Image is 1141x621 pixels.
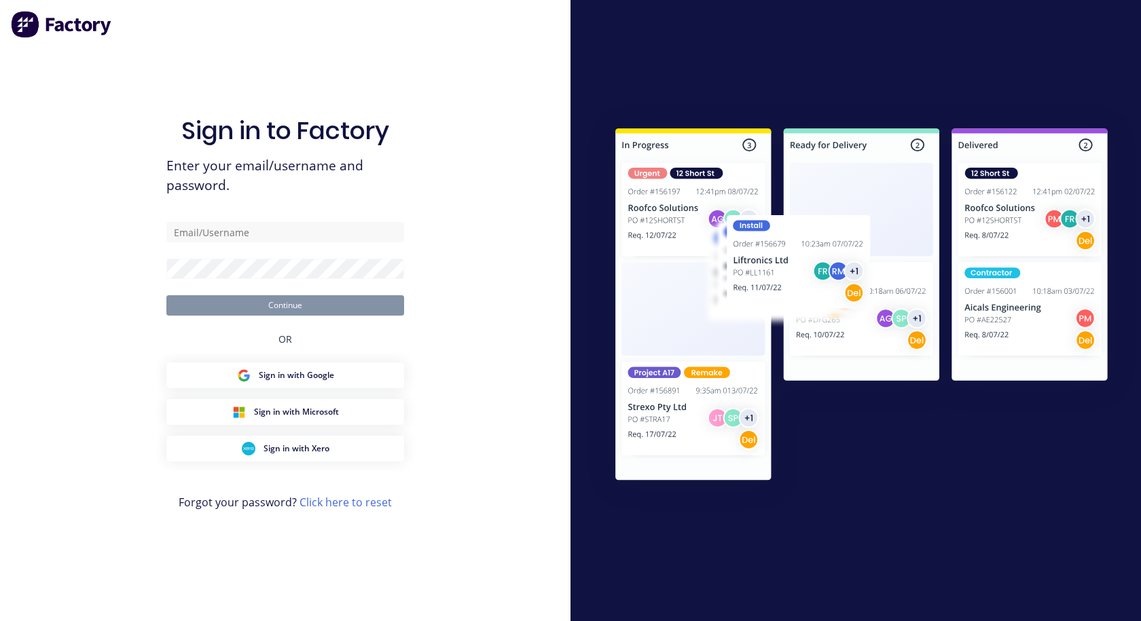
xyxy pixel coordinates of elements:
img: Xero Sign in [242,442,255,455]
div: OR [278,316,292,362]
button: Xero Sign inSign in with Xero [166,436,404,462]
span: Enter your email/username and password. [166,156,404,195]
a: Click here to reset [300,495,392,510]
img: Google Sign in [237,369,251,382]
input: Email/Username [166,222,404,242]
img: Sign in [585,101,1138,512]
button: Microsoft Sign inSign in with Microsoft [166,399,404,425]
button: Google Sign inSign in with Google [166,362,404,388]
img: Microsoft Sign in [232,405,246,419]
img: Factory [11,11,113,38]
span: Sign in with Xero [264,443,329,455]
span: Sign in with Google [259,369,334,381]
span: Sign in with Microsoft [254,406,339,418]
button: Continue [166,295,404,316]
span: Forgot your password? [179,494,392,510]
h1: Sign in to Factory [181,116,389,145]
